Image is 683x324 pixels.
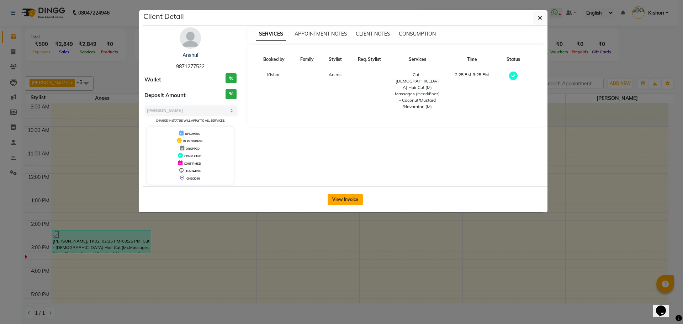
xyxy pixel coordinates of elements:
[256,28,286,41] span: SERVICES
[390,52,445,67] th: Services
[186,177,200,180] span: CHECK-IN
[328,194,363,205] button: View Invoice
[394,91,440,110] div: Massages (Head/Foot) - Coconut/Mustard /Navaratan (M)
[295,31,347,37] span: APPOINTMENT NOTES
[180,27,201,49] img: avatar
[293,67,322,115] td: -
[143,11,184,22] h5: Client Detail
[186,169,201,173] span: TENTATIVE
[156,119,225,122] small: Change in status will apply to all services.
[293,52,322,67] th: Family
[255,67,293,115] td: Kishori
[176,63,205,70] span: 9871277522
[226,73,237,84] h3: ₹0
[321,52,349,67] th: Stylist
[399,31,436,37] span: CONSUMPTION
[445,67,499,115] td: 2:25 PM-3:25 PM
[185,132,200,136] span: UPCOMING
[394,71,440,91] div: Cut - [DEMOGRAPHIC_DATA] Hair Cut (M)
[184,154,201,158] span: COMPLETED
[329,72,341,77] span: Anees
[349,67,390,115] td: -
[144,76,161,84] span: Wallet
[186,147,200,150] span: DROPPED
[255,52,293,67] th: Booked by
[349,52,390,67] th: Req. Stylist
[183,139,202,143] span: IN PROGRESS
[226,89,237,99] h3: ₹0
[445,52,499,67] th: Time
[499,52,528,67] th: Status
[144,91,186,100] span: Deposit Amount
[356,31,390,37] span: CLIENT NOTES
[653,296,676,317] iframe: chat widget
[182,52,198,58] a: Anshul
[184,162,201,165] span: CONFIRMED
